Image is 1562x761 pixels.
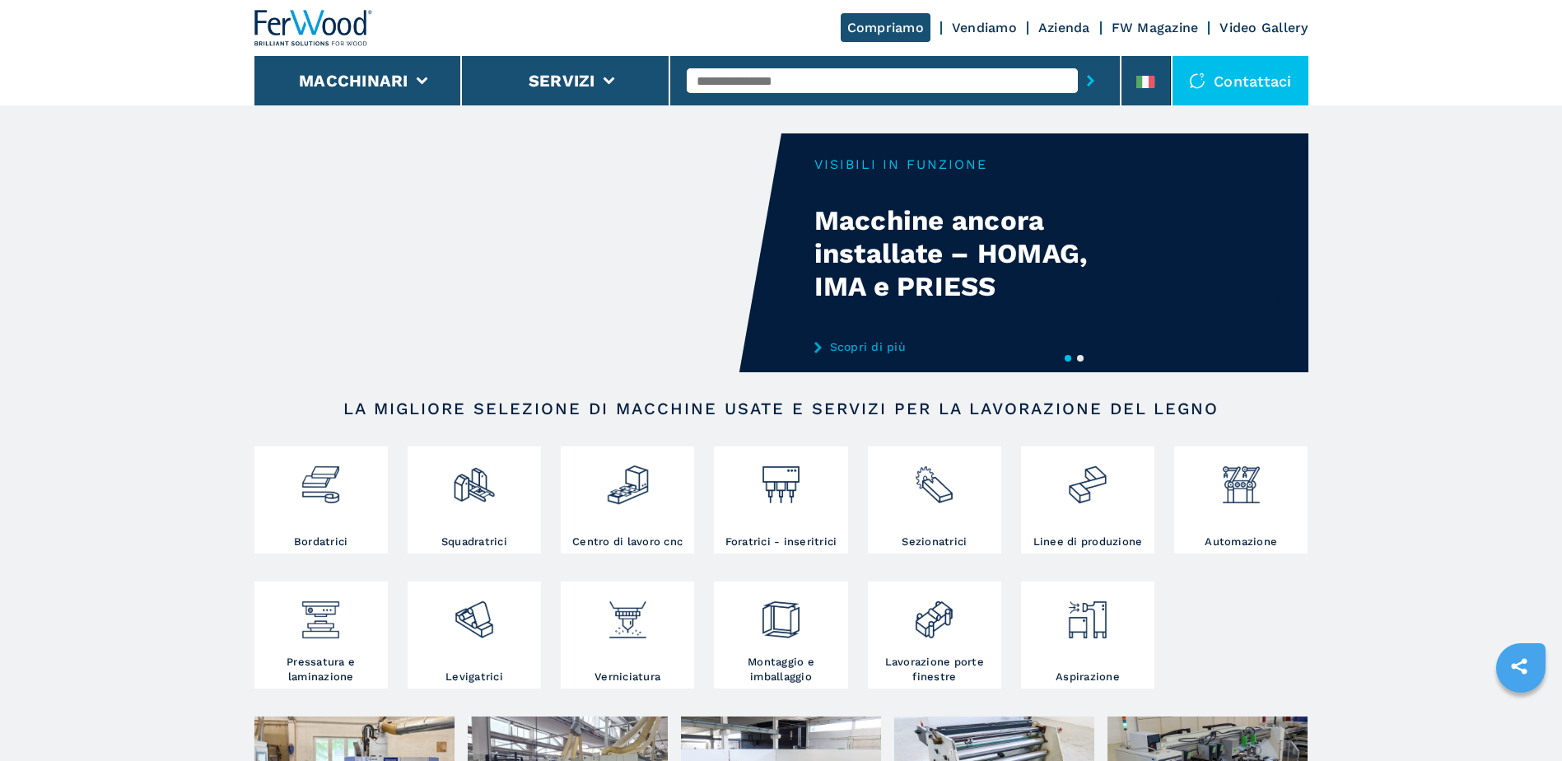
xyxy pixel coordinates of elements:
[1499,646,1540,687] a: sharethis
[718,655,843,684] h3: Montaggio e imballaggio
[441,535,507,549] h3: Squadratrici
[759,586,803,642] img: montaggio_imballaggio_2.png
[561,446,694,553] a: Centro di lavoro cnc
[1078,62,1103,100] button: submit-button
[912,586,956,642] img: lavorazione_porte_finestre_2.png
[254,581,388,689] a: Pressatura e laminazione
[606,586,650,642] img: verniciatura_1.png
[299,451,343,507] img: bordatrici_1.png
[714,581,847,689] a: Montaggio e imballaggio
[594,670,660,684] h3: Verniciatura
[1189,72,1205,89] img: Contattaci
[1173,56,1308,105] div: Contattaci
[868,446,1001,553] a: Sezionatrici
[299,586,343,642] img: pressa-strettoia.png
[606,451,650,507] img: centro_di_lavoro_cnc_2.png
[259,655,384,684] h3: Pressatura e laminazione
[1021,581,1154,689] a: Aspirazione
[868,581,1001,689] a: Lavorazione porte finestre
[714,446,847,553] a: Foratrici - inseritrici
[1205,535,1277,549] h3: Automazione
[572,535,683,549] h3: Centro di lavoro cnc
[299,71,408,91] button: Macchinari
[902,535,967,549] h3: Sezionatrici
[814,340,1137,353] a: Scopri di più
[254,10,373,46] img: Ferwood
[1219,20,1308,35] a: Video Gallery
[725,535,837,549] h3: Foratrici - inseritrici
[408,446,541,553] a: Squadratrici
[294,535,348,549] h3: Bordatrici
[841,13,930,42] a: Compriamo
[759,451,803,507] img: foratrici_inseritrici_2.png
[529,71,595,91] button: Servizi
[452,451,496,507] img: squadratrici_2.png
[254,446,388,553] a: Bordatrici
[952,20,1017,35] a: Vendiamo
[1174,446,1308,553] a: Automazione
[254,133,781,372] video: Your browser does not support the video tag.
[1038,20,1090,35] a: Azienda
[1065,451,1109,507] img: linee_di_produzione_2.png
[452,586,496,642] img: levigatrici_2.png
[1112,20,1199,35] a: FW Magazine
[1077,355,1084,362] button: 2
[1065,586,1109,642] img: aspirazione_1.png
[561,581,694,689] a: Verniciatura
[1033,535,1143,549] h3: Linee di produzione
[872,655,997,684] h3: Lavorazione porte finestre
[445,670,503,684] h3: Levigatrici
[1021,446,1154,553] a: Linee di produzione
[1056,670,1120,684] h3: Aspirazione
[1065,355,1071,362] button: 1
[408,581,541,689] a: Levigatrici
[912,451,956,507] img: sezionatrici_2.png
[1219,451,1263,507] img: automazione.png
[307,399,1256,418] h2: LA MIGLIORE SELEZIONE DI MACCHINE USATE E SERVIZI PER LA LAVORAZIONE DEL LEGNO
